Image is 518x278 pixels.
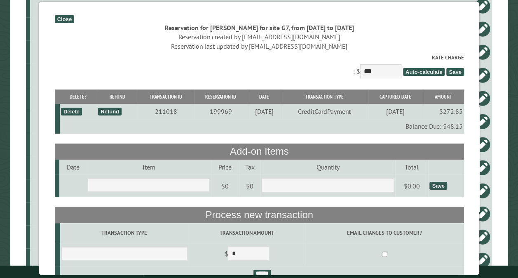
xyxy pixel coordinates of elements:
[33,117,97,125] div: B9
[61,108,82,115] div: Delete
[429,182,447,190] div: Save
[211,174,239,198] td: $0
[54,207,464,223] th: Process new transaction
[33,163,97,172] div: A11
[247,104,281,119] td: [DATE]
[395,160,428,174] td: Total
[211,160,239,174] td: Price
[54,54,464,61] label: Rate Charge
[190,229,304,237] label: Transaction Amount
[54,32,464,41] div: Reservation created by [EMAIL_ADDRESS][DOMAIN_NAME]
[54,54,464,80] div: : $
[368,90,422,104] th: Captured Date
[33,256,97,264] div: T4
[59,90,96,104] th: Delete?
[59,119,464,134] td: Balance Due: $48.15
[96,90,137,104] th: Refund
[33,94,97,102] div: CampStore
[33,2,97,10] div: C3
[281,104,368,119] td: CreditCardPayment
[61,229,187,237] label: Transaction Type
[138,90,194,104] th: Transaction ID
[98,108,122,115] div: Refund
[422,104,464,119] td: $272.85
[188,243,305,266] td: $
[239,174,260,198] td: $0
[403,68,445,76] span: Auto-calculate
[54,23,464,32] div: Reservation for [PERSON_NAME] for site G7, from [DATE] to [DATE]
[33,186,97,195] div: C6
[446,68,464,76] span: Save
[239,160,260,174] td: Tax
[33,71,97,79] div: A3
[33,140,97,148] div: G7
[54,15,74,23] div: Close
[260,160,395,174] td: Quantity
[422,90,464,104] th: Amount
[59,160,86,174] td: Date
[54,42,464,51] div: Reservation last updated by [EMAIL_ADDRESS][DOMAIN_NAME]
[138,104,194,119] td: 211018
[194,104,247,119] td: 199969
[247,90,281,104] th: Date
[54,144,464,159] th: Add-on Items
[194,90,247,104] th: Reservation ID
[87,160,211,174] td: Item
[306,229,462,237] label: Email changes to customer?
[33,48,97,56] div: D6
[281,90,368,104] th: Transaction Type
[395,174,428,198] td: $0.00
[33,210,97,218] div: B5
[368,104,422,119] td: [DATE]
[33,25,97,33] div: B1
[33,233,97,241] div: T2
